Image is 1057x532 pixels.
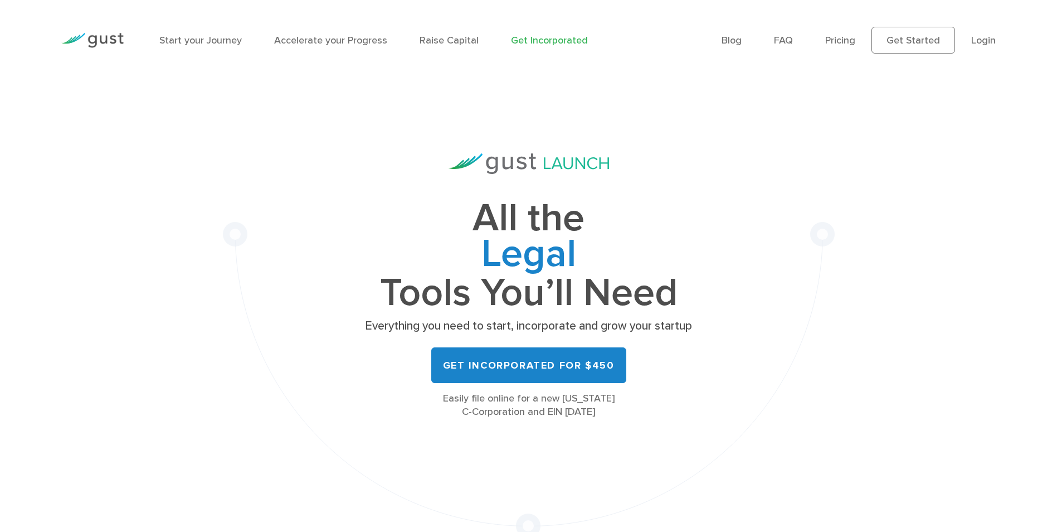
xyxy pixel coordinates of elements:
a: Get Started [871,27,955,54]
a: Login [971,35,996,46]
div: Easily file online for a new [US_STATE] C-Corporation and EIN [DATE] [362,392,696,419]
a: Blog [722,35,742,46]
a: FAQ [774,35,793,46]
a: Raise Capital [420,35,479,46]
p: Everything you need to start, incorporate and grow your startup [362,318,696,334]
a: Get Incorporated for $450 [431,347,626,383]
a: Start your Journey [159,35,242,46]
a: Accelerate your Progress [274,35,387,46]
h1: All the Tools You’ll Need [362,201,696,311]
img: Gust Logo [61,33,124,48]
a: Get Incorporated [511,35,588,46]
a: Pricing [825,35,855,46]
span: Legal [362,236,696,275]
img: Gust Launch Logo [449,153,609,174]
